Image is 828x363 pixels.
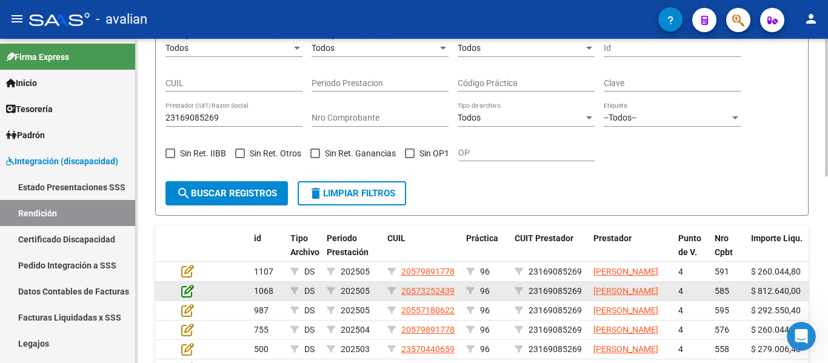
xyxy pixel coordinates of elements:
[678,286,683,296] span: 4
[593,344,658,354] span: [PERSON_NAME]
[678,233,701,257] span: Punto de V.
[312,43,335,53] span: Todos
[6,102,53,116] span: Tesorería
[529,325,582,335] span: 23169085269
[327,233,369,257] span: Periodo Prestación
[401,267,455,276] span: 20579891778
[401,305,455,315] span: 20557180622
[6,155,118,168] span: Integración (discapacidad)
[529,305,582,315] span: 23169085269
[589,225,673,279] datatable-header-cell: Prestador
[529,286,582,296] span: 23169085269
[715,325,729,335] span: 576
[529,267,582,276] span: 23169085269
[401,286,455,296] span: 20573252439
[165,43,189,53] span: Todos
[604,113,636,122] span: --Todos--
[254,323,281,337] div: 755
[678,325,683,335] span: 4
[710,225,746,279] datatable-header-cell: Nro Cpbt
[341,267,370,276] span: 202505
[593,305,658,315] span: [PERSON_NAME]
[249,225,285,279] datatable-header-cell: id
[751,325,801,335] span: $ 260.044,80
[254,304,281,318] div: 987
[250,146,301,161] span: Sin Ret. Otros
[529,344,582,354] span: 23169085269
[673,225,710,279] datatable-header-cell: Punto de V.
[325,146,396,161] span: Sin Ret. Ganancias
[804,12,818,26] mat-icon: person
[480,286,490,296] span: 96
[401,325,455,335] span: 20579891778
[593,286,658,296] span: [PERSON_NAME]
[96,6,147,33] span: - avalian
[304,325,315,335] span: DS
[304,267,315,276] span: DS
[751,305,801,315] span: $ 292.550,40
[480,267,490,276] span: 96
[751,267,801,276] span: $ 260.044,80
[480,325,490,335] span: 96
[341,305,370,315] span: 202505
[401,344,455,354] span: 23570440659
[285,225,322,279] datatable-header-cell: Tipo Archivo
[480,344,490,354] span: 96
[290,233,319,257] span: Tipo Archivo
[510,225,589,279] datatable-header-cell: CUIT Prestador
[176,188,277,199] span: Buscar registros
[309,188,395,199] span: Limpiar filtros
[787,322,816,351] iframe: Intercom live chat
[715,286,729,296] span: 585
[6,76,37,90] span: Inicio
[6,128,45,142] span: Padrón
[341,325,370,335] span: 202504
[715,233,733,257] span: Nro Cpbt
[715,344,729,354] span: 558
[480,305,490,315] span: 96
[322,225,382,279] datatable-header-cell: Periodo Prestación
[593,325,658,335] span: [PERSON_NAME]
[678,267,683,276] span: 4
[593,267,658,276] span: [PERSON_NAME]
[715,267,729,276] span: 591
[746,225,813,279] datatable-header-cell: Importe Liqu.
[593,233,632,243] span: Prestador
[254,265,281,279] div: 1107
[419,146,449,161] span: Sin OP1
[254,342,281,356] div: 500
[678,344,683,354] span: 4
[751,344,801,354] span: $ 279.006,40
[10,12,24,26] mat-icon: menu
[254,233,261,243] span: id
[678,305,683,315] span: 4
[387,233,406,243] span: CUIL
[304,344,315,354] span: DS
[466,233,498,243] span: Práctica
[461,225,510,279] datatable-header-cell: Práctica
[382,225,461,279] datatable-header-cell: CUIL
[304,305,315,315] span: DS
[515,233,573,243] span: CUIT Prestador
[6,50,69,64] span: Firma Express
[298,181,406,205] button: Limpiar filtros
[341,344,370,354] span: 202503
[751,286,801,296] span: $ 812.640,00
[180,146,226,161] span: Sin Ret. IIBB
[751,233,803,243] span: Importe Liqu.
[254,284,281,298] div: 1068
[165,181,288,205] button: Buscar registros
[715,305,729,315] span: 595
[458,43,481,53] span: Todos
[309,186,323,201] mat-icon: delete
[304,286,315,296] span: DS
[458,113,481,122] span: Todos
[176,186,191,201] mat-icon: search
[341,286,370,296] span: 202505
